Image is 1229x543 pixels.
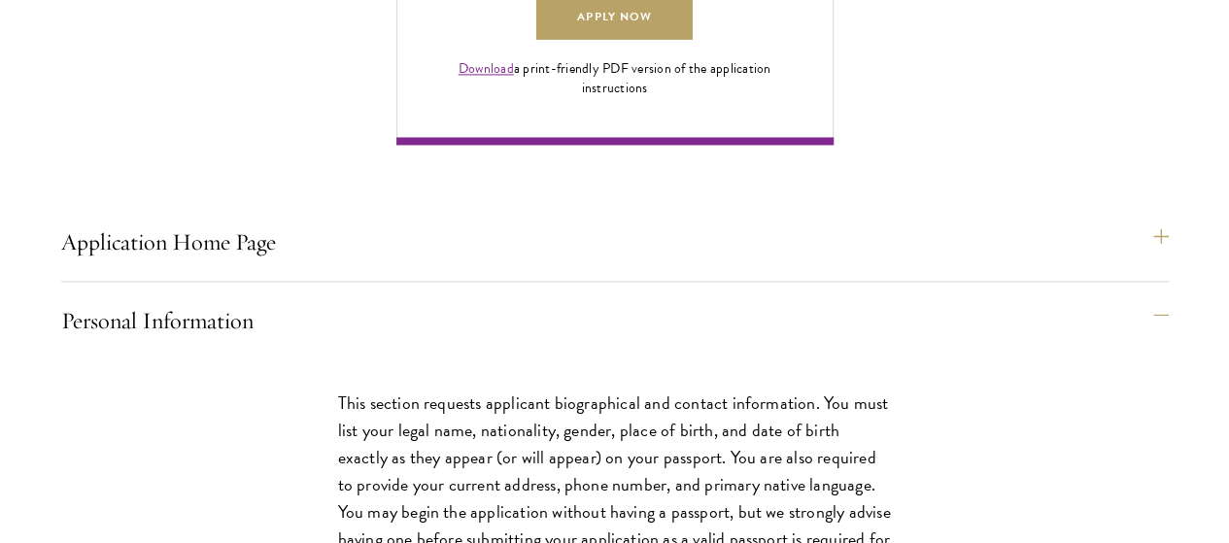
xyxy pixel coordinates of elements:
[61,219,1169,265] button: Application Home Page
[459,58,514,79] a: Download
[436,59,794,98] div: a print-friendly PDF version of the application instructions
[61,297,1169,344] button: Personal Information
